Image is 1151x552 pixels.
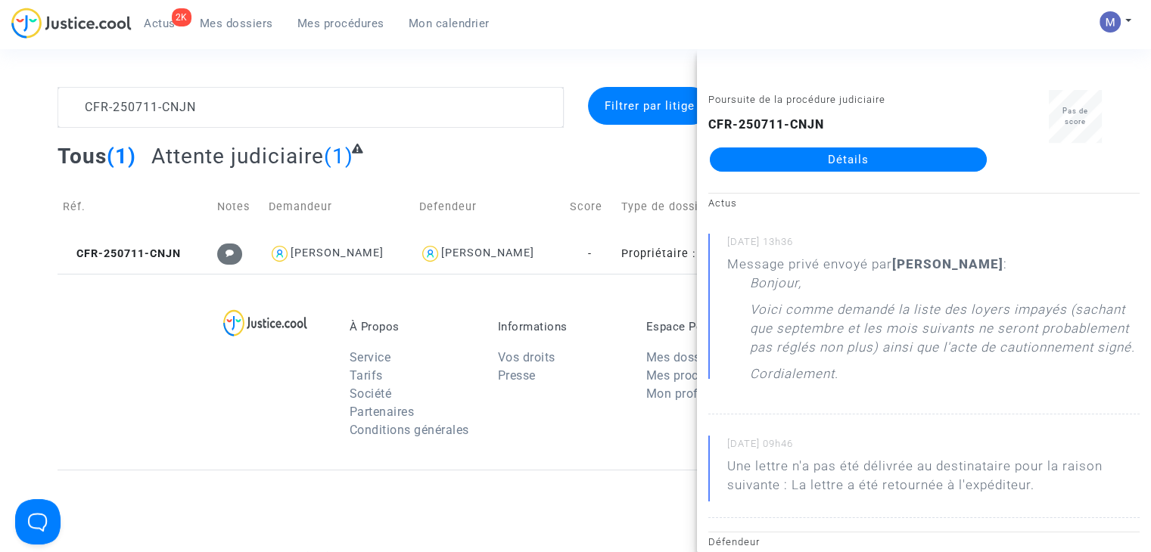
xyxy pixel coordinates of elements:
[291,247,384,259] div: [PERSON_NAME]
[409,17,490,30] span: Mon calendrier
[892,256,1003,271] b: [PERSON_NAME]
[588,247,592,260] span: -
[350,423,469,437] a: Conditions générales
[750,300,1140,364] p: Voici comme demandé la liste des loyers impayés (sachant que septembre et les mois suivants ne se...
[132,12,188,35] a: 2KActus
[727,255,1140,391] div: Message privé envoyé par :
[727,457,1140,502] p: Une lettre n'a pas été délivrée au destinataire pour la raison suivante : La lettre a été retourn...
[297,17,384,30] span: Mes procédures
[11,8,132,39] img: jc-logo.svg
[616,180,798,234] td: Type de dossier
[200,17,273,30] span: Mes dossiers
[172,8,191,26] div: 2K
[144,17,176,30] span: Actus
[604,99,694,113] span: Filtrer par litige
[63,247,181,260] span: CFR-250711-CNJN
[188,12,285,35] a: Mes dossiers
[350,386,392,401] a: Société
[285,12,397,35] a: Mes procédures
[710,147,987,172] a: Détails
[263,180,414,234] td: Demandeur
[708,536,760,547] small: Défendeur
[498,368,536,383] a: Presse
[565,180,616,234] td: Score
[350,368,383,383] a: Tarifs
[750,364,838,391] p: Cordialement.
[727,235,1140,255] small: [DATE] 13h36
[1100,11,1121,33] img: AAcHTtesyyZjLYJxzrkRG5BOJsapQ6nO-85ChvdZAQ62n80C=s96-c
[350,405,415,419] a: Partenaires
[350,320,475,333] p: À Propos
[223,309,307,336] img: logo-lg.svg
[397,12,502,35] a: Mon calendrier
[646,386,705,401] a: Mon profil
[708,117,824,132] b: CFR-250711-CNJN
[708,94,885,105] small: Poursuite de la procédure judiciaire
[151,144,324,169] span: Attente judiciaire
[269,243,291,265] img: icon-user.svg
[727,437,1140,457] small: [DATE] 09h46
[498,320,624,333] p: Informations
[350,350,391,364] a: Service
[441,247,534,259] div: [PERSON_NAME]
[15,499,61,544] iframe: Help Scout Beacon - Open
[646,320,772,333] p: Espace Personnel
[498,350,555,364] a: Vos droits
[58,180,212,234] td: Réf.
[58,144,107,169] span: Tous
[1062,107,1088,126] span: Pas de score
[414,180,565,234] td: Defendeur
[616,234,798,274] td: Propriétaire : Loyers impayés/Charges impayées
[646,368,736,383] a: Mes procédures
[324,144,353,169] span: (1)
[419,243,441,265] img: icon-user.svg
[750,274,801,300] p: Bonjour,
[107,144,136,169] span: (1)
[646,350,721,364] a: Mes dossiers
[212,180,263,234] td: Notes
[708,197,737,209] small: Actus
